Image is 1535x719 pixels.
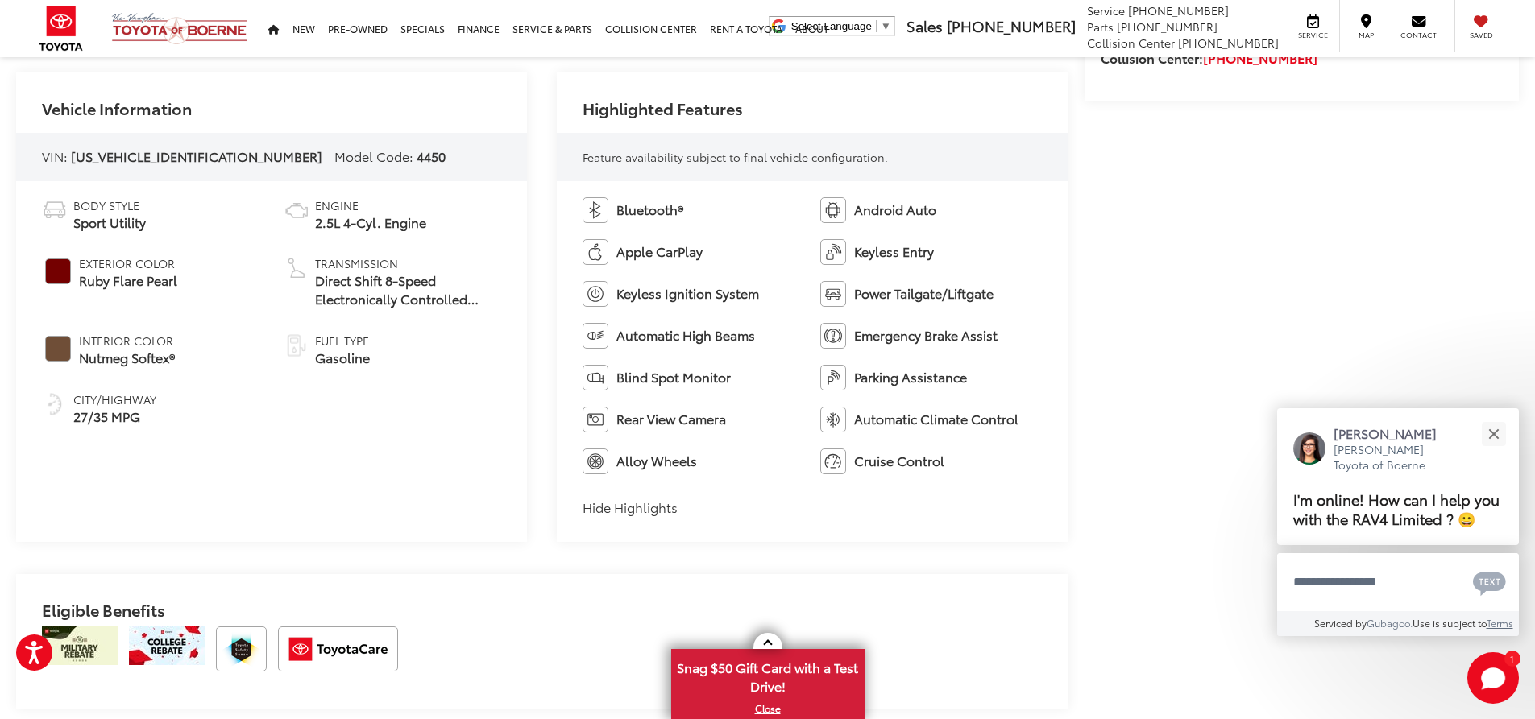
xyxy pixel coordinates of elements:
[616,284,759,303] span: Keyless Ignition System
[820,407,846,432] img: Automatic Climate Control
[1277,408,1519,636] div: Close[PERSON_NAME][PERSON_NAME] Toyota of BoerneI'm online! How can I help you with the RAV4 Limi...
[854,410,1018,428] span: Automatic Climate Control
[1413,616,1487,630] span: Use is subject to
[315,197,426,213] span: Engine
[278,626,398,671] img: ToyotaCare Vic Vaughan Toyota of Boerne Boerne TX
[583,239,608,265] img: Apple CarPlay
[616,452,697,470] span: Alloy Wheels
[854,452,944,470] span: Cruise Control
[42,601,1042,626] h2: Eligible Benefits
[1367,616,1413,630] a: Gubagoo.
[79,333,175,349] span: Interior Color
[1348,30,1384,40] span: Map
[1510,655,1514,662] span: 1
[854,242,934,261] span: Keyless Entry
[616,200,683,219] span: Bluetooth®
[1178,35,1279,51] span: [PHONE_NUMBER]
[1295,30,1331,40] span: Service
[881,20,891,32] span: ▼
[583,281,608,307] img: Keyless Ignition System
[42,99,192,117] h2: Vehicle Information
[1117,19,1218,35] span: [PHONE_NUMBER]
[854,326,998,345] span: Emergency Brake Assist
[906,15,943,36] span: Sales
[820,281,846,307] img: Power Tailgate/Liftgate
[583,407,608,432] img: Rear View Camera
[216,626,267,671] img: Toyota Safety Sense Vic Vaughan Toyota of Boerne Boerne TX
[616,368,731,386] span: Blind Spot Monitor
[1128,2,1229,19] span: [PHONE_NUMBER]
[1400,30,1437,40] span: Contact
[1087,35,1175,51] span: Collision Center
[315,255,501,271] span: Transmission
[583,197,608,223] img: Bluetooth®
[315,333,370,349] span: Fuel Type
[334,147,413,165] span: Model Code:
[1473,570,1506,596] svg: Text
[1467,652,1519,704] button: Toggle Chat Window
[1277,553,1519,611] textarea: Type your message
[791,20,891,32] a: Select Language​
[583,99,743,117] h2: Highlighted Features
[616,410,726,428] span: Rear View Camera
[111,12,248,45] img: Vic Vaughan Toyota of Boerne
[45,336,71,362] span: #6F4E37
[315,213,426,232] span: 2.5L 4-Cyl. Engine
[73,197,146,213] span: Body Style
[820,448,846,474] img: Cruise Control
[42,391,68,417] img: Fuel Economy
[820,239,846,265] img: Keyless Entry
[820,365,846,390] img: Parking Assistance
[129,626,205,665] img: /static/brand-toyota/National_Assets/toyota-college-grad.jpeg?height=48
[1293,488,1500,529] span: I'm online! How can I help you with the RAV4 Limited ? 😀
[673,651,863,700] span: Snag $50 Gift Card with a Test Drive!
[73,213,146,232] span: Sport Utility
[45,258,71,284] span: #740000
[1463,30,1499,40] span: Saved
[1334,424,1453,442] p: [PERSON_NAME]
[79,255,177,271] span: Exterior Color
[315,349,370,367] span: Gasoline
[73,407,156,426] span: 27/35 MPG
[417,147,446,165] span: 4450
[583,149,888,165] span: Feature availability subject to final vehicle configuration.
[583,365,608,390] img: Blind Spot Monitor
[1101,48,1317,67] strong: Collision Center:
[315,271,501,308] span: Direct Shift 8-Speed Electronically Controlled automatic Transmission with intelligence (ECT-i) a...
[791,20,872,32] span: Select Language
[1468,564,1511,600] button: Chat with SMS
[820,323,846,349] img: Emergency Brake Assist
[1334,442,1453,473] p: [PERSON_NAME] Toyota of Boerne
[79,349,175,367] span: Nutmeg Softex®
[854,284,994,303] span: Power Tailgate/Liftgate
[583,498,678,517] button: Hide Highlights
[1487,616,1513,630] a: Terms
[820,197,846,223] img: Android Auto
[583,323,608,349] img: Automatic High Beams
[73,391,156,407] span: City/Highway
[616,242,703,261] span: Apple CarPlay
[1087,2,1125,19] span: Service
[583,448,608,474] img: Alloy Wheels
[42,147,68,165] span: VIN:
[854,368,967,386] span: Parking Assistance
[1467,652,1519,704] svg: Start Chat
[42,626,118,665] img: /static/brand-toyota/National_Assets/toyota-military-rebate.jpeg?height=48
[947,15,1076,36] span: [PHONE_NUMBER]
[79,271,177,290] span: Ruby Flare Pearl
[616,326,755,345] span: Automatic High Beams
[1203,48,1317,67] a: [PHONE_NUMBER]
[854,200,936,219] span: Android Auto
[1087,19,1114,35] span: Parts
[1314,616,1367,630] span: Serviced by
[71,147,322,165] span: [US_VEHICLE_IDENTIFICATION_NUMBER]
[1476,416,1511,451] button: Close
